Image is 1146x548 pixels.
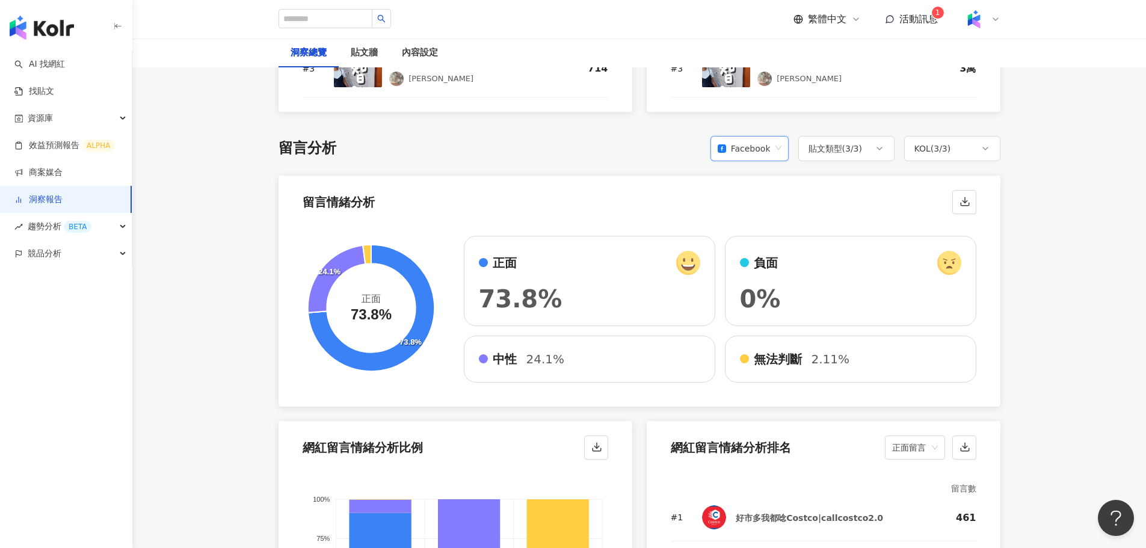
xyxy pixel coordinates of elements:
img: KOL Avatar [389,72,404,86]
span: 趨勢分析 [28,213,91,240]
div: 714 [578,62,608,75]
span: 1 [935,8,940,17]
div: KOL ( 3 / 3 ) [914,141,951,156]
div: 留言分析 [279,138,336,159]
div: 好市多我都唸Costco|callcostco2.0 [736,512,883,524]
div: 負面 [740,251,961,275]
a: 效益預測報告ALPHA [14,140,115,152]
span: 正面留言 [892,436,938,459]
span: 24.1% [526,351,565,368]
span: rise [14,223,23,231]
div: 貼文類型 ( 3 / 3 ) [809,141,863,156]
div: # 3 [671,63,693,75]
span: 競品分析 [28,240,61,267]
div: 中性 [479,351,700,368]
div: 留言情緒分析 [303,194,375,211]
a: searchAI 找網紅 [14,58,65,70]
img: logo [10,16,74,40]
div: [PERSON_NAME] [777,73,842,85]
sup: 1 [932,7,944,19]
img: post-image [334,51,382,87]
img: Kolr%20app%20icon%20%281%29.png [963,8,985,31]
tspan: 75% [316,535,330,542]
a: 商案媒合 [14,167,63,179]
img: KOL Avatar [702,505,726,529]
img: positive [676,251,700,275]
div: 洞察總覽 [291,46,327,60]
a: 找貼文 [14,85,54,97]
div: 網紅留言情緒分析排名 [671,439,791,456]
div: 貼文牆 [351,46,378,60]
span: 2.11% [812,351,850,368]
iframe: Help Scout Beacon - Open [1098,500,1134,536]
div: 無法判斷 [740,351,961,368]
span: search [377,14,386,23]
div: Facebook [718,137,771,160]
div: 3萬 [950,62,976,75]
div: BETA [64,221,91,233]
span: 繁體中文 [808,13,846,26]
a: 洞察報告 [14,194,63,206]
div: # 3 [303,63,325,75]
div: 留言數 [671,481,976,496]
span: 73.8% [479,285,562,313]
div: 461 [946,511,976,525]
div: 網紅留言情緒分析比例 [303,439,423,456]
div: # 1 [671,512,683,524]
span: 0% [740,285,781,313]
div: 內容設定 [402,46,438,60]
div: [PERSON_NAME] [408,73,473,85]
img: negative [937,251,961,275]
tspan: 100% [313,495,330,502]
img: post-image [702,51,750,87]
img: KOL Avatar [757,72,772,86]
div: 正面 [479,251,700,275]
span: 活動訊息 [899,13,938,25]
span: 資源庫 [28,105,53,132]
